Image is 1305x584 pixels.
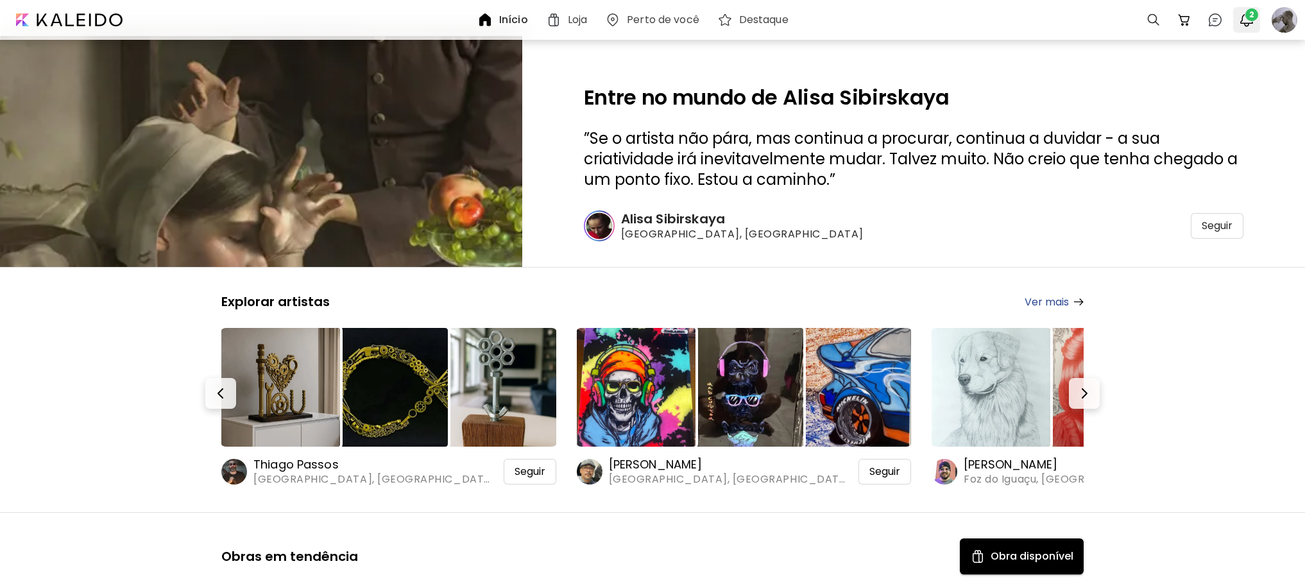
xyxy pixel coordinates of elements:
span: Se o artista não pára, mas continua a procurar, continua a duvidar - a sua criatividade irá inevi... [584,128,1238,190]
img: https://cdn.kaleido.art/CDN/Artwork/175730/Thumbnail/large.webp?updated=778877 [932,328,1050,447]
img: https://cdn.kaleido.art/CDN/Artwork/175693/Thumbnail/large.webp?updated=778693 [577,328,695,447]
img: https://cdn.kaleido.art/CDN/Artwork/173702/Thumbnail/medium.webp?updated=770545 [329,328,448,447]
h6: Thiago Passos [253,457,494,472]
span: Seguir [1202,219,1232,232]
img: https://cdn.kaleido.art/CDN/Artwork/175739/Thumbnail/medium.webp?updated=778942 [437,328,556,447]
span: [GEOGRAPHIC_DATA], [GEOGRAPHIC_DATA] [621,227,908,241]
h6: Alisa Sibirskaya [621,210,908,227]
h5: Obra disponível [991,549,1073,564]
button: Next-button [1069,378,1100,409]
span: Seguir [515,465,545,478]
img: bellIcon [1239,12,1254,28]
h3: ” ” [584,128,1243,190]
button: Prev-button [205,378,236,409]
h5: Obras em tendência [221,548,358,565]
div: Seguir [504,459,556,485]
span: [GEOGRAPHIC_DATA], [GEOGRAPHIC_DATA] [253,472,494,486]
span: Foz do Iguaçu, [GEOGRAPHIC_DATA] [964,472,1160,486]
h6: Início [499,15,528,25]
h5: Explorar artistas [221,293,330,310]
img: cart [1177,12,1192,28]
img: chatIcon [1207,12,1223,28]
img: https://cdn.kaleido.art/CDN/Artwork/175694/Thumbnail/medium.webp?updated=778696 [685,328,803,447]
span: 2 [1245,8,1258,21]
a: Loja [546,12,592,28]
button: Available ArtObra disponível [960,538,1084,574]
h6: [PERSON_NAME] [964,457,1160,472]
span: [GEOGRAPHIC_DATA], [GEOGRAPHIC_DATA] [609,472,849,486]
a: Destaque [717,12,794,28]
h2: Entre no mundo de Alisa Sibirskaya [584,87,1243,108]
img: https://cdn.kaleido.art/CDN/Artwork/175463/Thumbnail/large.webp?updated=777687 [221,328,340,447]
h6: Destaque [739,15,789,25]
a: Início [477,12,533,28]
img: Prev-button [213,386,228,401]
div: Seguir [1191,213,1243,239]
h6: Loja [568,15,587,25]
a: https://cdn.kaleido.art/CDN/Artwork/175693/Thumbnail/large.webp?updated=778693https://cdn.kaleido... [577,325,912,486]
img: arrow-right [1074,298,1084,305]
h6: [PERSON_NAME] [609,457,849,472]
div: Seguir [858,459,911,485]
h6: Perto de você [627,15,699,25]
a: Alisa Sibirskaya[GEOGRAPHIC_DATA], [GEOGRAPHIC_DATA]Seguir [584,210,1243,241]
a: Ver mais [1025,294,1084,310]
img: Next-button [1077,386,1092,401]
a: https://cdn.kaleido.art/CDN/Artwork/175463/Thumbnail/large.webp?updated=777687https://cdn.kaleido... [221,325,556,486]
img: https://cdn.kaleido.art/CDN/Artwork/175736/Thumbnail/medium.webp?updated=778931 [792,328,911,447]
a: Perto de você [605,12,704,28]
a: https://cdn.kaleido.art/CDN/Artwork/175730/Thumbnail/large.webp?updated=778877https://cdn.kaleido... [932,325,1267,486]
img: Available Art [970,549,985,564]
button: bellIcon2 [1236,9,1258,31]
span: Seguir [869,465,900,478]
